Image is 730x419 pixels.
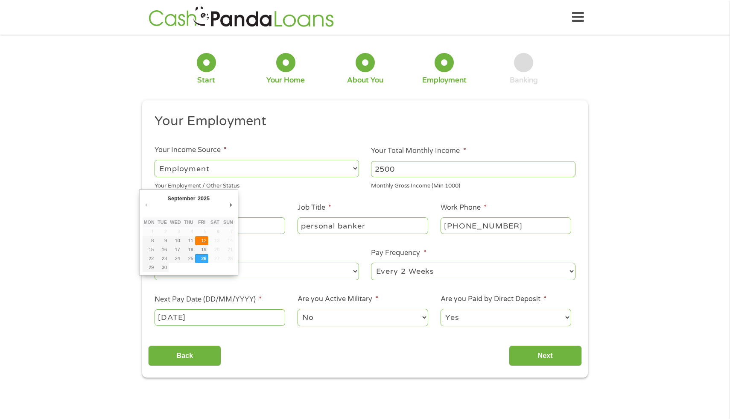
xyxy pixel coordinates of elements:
input: Use the arrow keys to pick a date [155,309,285,325]
label: Next Pay Date (DD/MM/YYYY) [155,295,262,304]
input: 1800 [371,161,575,177]
abbr: Friday [198,220,205,225]
label: Your Total Monthly Income [371,147,466,155]
button: 17 [169,245,182,254]
div: Banking [510,76,538,85]
h2: Your Employment [155,113,569,130]
button: 18 [182,245,195,254]
button: 11 [182,236,195,245]
div: About You [347,76,383,85]
button: 24 [169,254,182,263]
button: 15 [143,245,156,254]
label: Are you Paid by Direct Deposit [441,295,546,304]
button: 16 [156,245,169,254]
button: 9 [156,236,169,245]
div: Start [197,76,215,85]
button: 19 [195,245,208,254]
abbr: Monday [144,220,155,225]
div: Employment [422,76,467,85]
button: 26 [195,254,208,263]
label: Job Title [298,203,331,212]
input: Back [148,346,221,366]
abbr: Saturday [210,220,219,225]
div: Monthly Gross Income (Min 1000) [371,179,575,190]
input: Next [509,346,582,366]
button: 10 [169,236,182,245]
button: 29 [143,263,156,272]
button: 25 [182,254,195,263]
button: 23 [156,254,169,263]
button: 30 [156,263,169,272]
div: Your Home [266,76,305,85]
abbr: Thursday [184,220,193,225]
div: Your Employment / Other Status [155,179,359,190]
button: Previous Month [143,199,150,211]
div: 2025 [196,193,210,204]
label: Your Income Source [155,146,227,155]
div: September [166,193,196,204]
button: Next Month [227,199,235,211]
button: 22 [143,254,156,263]
button: 8 [143,236,156,245]
label: Work Phone [441,203,487,212]
label: Are you Active Military [298,295,378,304]
input: Cashier [298,217,428,234]
abbr: Sunday [223,220,233,225]
button: 12 [195,236,208,245]
abbr: Tuesday [158,220,167,225]
input: (231) 754-4010 [441,217,571,234]
label: Pay Frequency [371,249,426,258]
abbr: Wednesday [170,220,181,225]
img: GetLoanNow Logo [146,5,336,29]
